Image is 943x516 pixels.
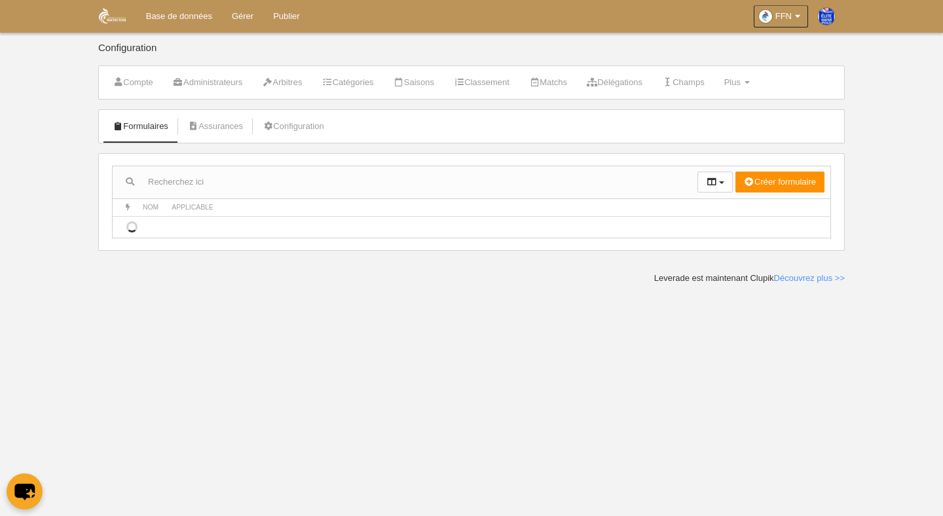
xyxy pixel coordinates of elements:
a: Matchs [522,73,574,92]
button: Créer formulaire [735,172,824,193]
span: Nom [143,204,158,211]
input: Recherchez ici [113,172,697,192]
a: Compte [105,73,160,92]
a: Découvrez plus >> [774,273,845,283]
a: Assurances [181,117,250,136]
a: Configuration [255,117,331,136]
a: Administrateurs [166,73,250,92]
a: Plus [717,73,757,92]
span: Applicable [172,204,213,211]
img: OaDPB3zQPxTf.30x30.jpg [759,10,772,23]
img: PaswSEHnFMei.30x30.jpg [818,8,835,25]
a: Catégories [314,73,380,92]
a: Arbitres [255,73,309,92]
span: Plus [724,77,741,87]
a: Formulaires [105,117,176,136]
a: Classement [447,73,517,92]
div: Configuration [98,43,845,65]
span: FFN [775,10,792,23]
img: FFN [99,8,126,24]
a: FFN [754,5,808,28]
a: Champs [655,73,712,92]
button: chat-button [7,473,43,509]
a: Délégations [580,73,650,92]
div: Leverade est maintenant Clupik [654,272,845,284]
a: Saisons [386,73,442,92]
